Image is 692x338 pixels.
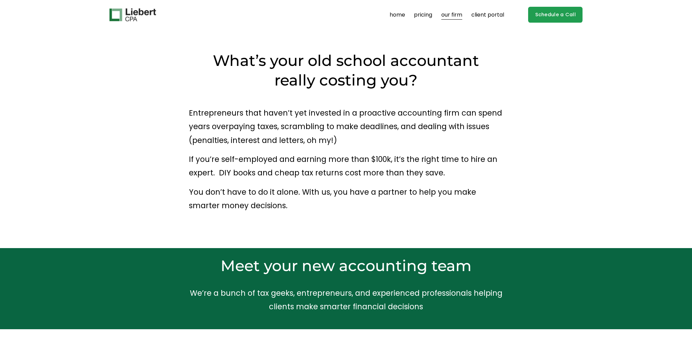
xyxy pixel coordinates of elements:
[189,256,503,275] h2: Meet your new accounting team
[189,185,503,213] p: You don’t have to do it alone. With us, you have a partner to help you make smarter money decisions.
[471,9,504,20] a: client portal
[390,9,405,20] a: home
[189,286,503,314] p: We’re a bunch of tax geeks, entrepreneurs, and experienced professionals helping clients make sma...
[441,9,462,20] a: our firm
[414,9,432,20] a: pricing
[189,152,503,180] p: If you’re self-employed and earning more than $100k, it’s the right time to hire an expert. DIY b...
[109,8,156,21] img: Liebert CPA
[189,106,503,147] p: Entrepreneurs that haven’t yet invested in a proactive accounting firm can spend years overpaying...
[528,7,583,23] a: Schedule a Call
[209,51,483,90] h2: What’s your old school accountant really costing you?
